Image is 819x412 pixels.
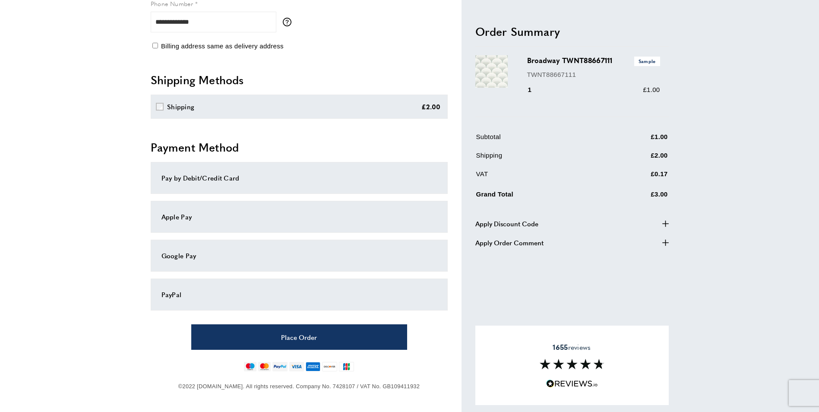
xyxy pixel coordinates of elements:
[272,362,288,371] img: paypal
[527,69,660,79] p: TWNT88667111
[421,101,441,112] div: £2.00
[476,150,607,167] td: Shipping
[608,132,668,149] td: £1.00
[152,43,158,48] input: Billing address same as delivery address
[476,169,607,186] td: VAT
[475,237,544,247] span: Apply Order Comment
[476,132,607,149] td: Subtotal
[476,187,607,206] td: Grand Total
[339,362,354,371] img: jcb
[527,55,660,66] h3: Broadway TWNT88667111
[306,362,321,371] img: american-express
[258,362,271,371] img: mastercard
[151,139,448,155] h2: Payment Method
[475,23,669,39] h2: Order Summary
[553,343,591,352] span: reviews
[161,250,437,261] div: Google Pay
[634,57,660,66] span: Sample
[161,173,437,183] div: Pay by Debit/Credit Card
[178,383,420,390] span: ©2022 [DOMAIN_NAME]. All rights reserved. Company No. 7428107 / VAT No. GB109411932
[161,212,437,222] div: Apple Pay
[161,42,284,50] span: Billing address same as delivery address
[283,18,296,26] button: More information
[161,289,437,300] div: PayPal
[244,362,256,371] img: maestro
[527,85,544,95] div: 1
[553,342,568,352] strong: 1655
[322,362,337,371] img: discover
[289,362,304,371] img: visa
[191,324,407,350] button: Place Order
[608,150,668,167] td: £2.00
[608,187,668,206] td: £3.00
[608,169,668,186] td: £0.17
[475,55,508,88] img: Broadway TWNT88667111
[546,380,598,388] img: Reviews.io 5 stars
[167,101,194,112] div: Shipping
[151,72,448,88] h2: Shipping Methods
[643,86,660,93] span: £1.00
[540,359,604,369] img: Reviews section
[475,218,538,228] span: Apply Discount Code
